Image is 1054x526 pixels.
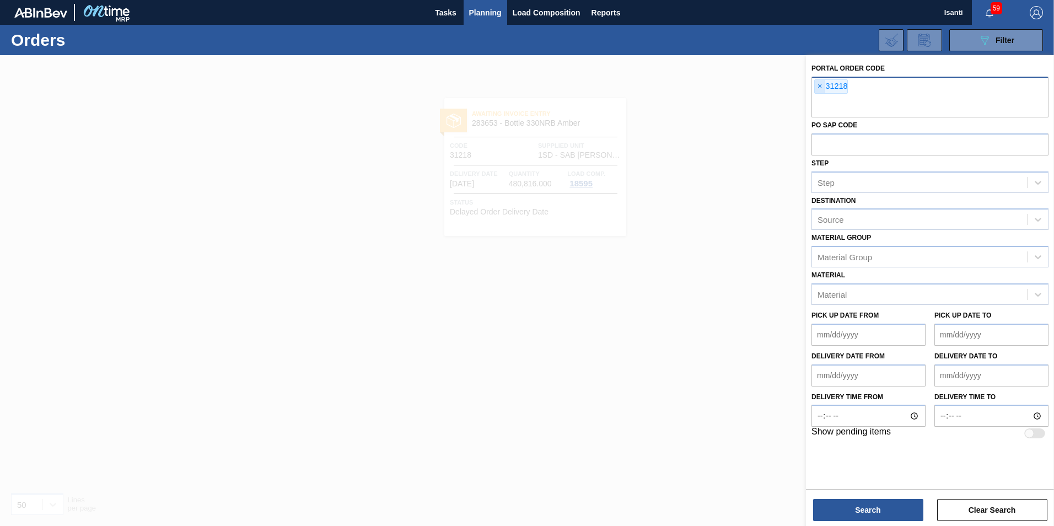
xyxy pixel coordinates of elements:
[811,197,856,205] label: Destination
[818,215,844,224] div: Source
[811,234,871,241] label: Material Group
[434,6,458,19] span: Tasks
[934,389,1048,405] label: Delivery time to
[811,121,857,129] label: PO SAP Code
[818,289,847,299] div: Material
[513,6,580,19] span: Load Composition
[934,312,991,319] label: Pick up Date to
[907,29,942,51] div: Order Review Request
[1030,6,1043,19] img: Logout
[996,36,1014,45] span: Filter
[811,65,885,72] label: Portal Order Code
[814,79,848,94] div: 31218
[879,29,904,51] div: Import Order Negotiation
[11,34,176,46] h1: Orders
[934,364,1048,387] input: mm/dd/yyyy
[591,6,621,19] span: Reports
[811,352,885,360] label: Delivery Date from
[469,6,502,19] span: Planning
[811,324,926,346] input: mm/dd/yyyy
[949,29,1043,51] button: Filter
[934,352,997,360] label: Delivery Date to
[811,271,845,279] label: Material
[972,5,1007,20] button: Notifications
[811,427,891,440] label: Show pending items
[14,8,67,18] img: TNhmsLtSVTkK8tSr43FrP2fwEKptu5GPRR3wAAAABJRU5ErkJggg==
[811,312,879,319] label: Pick up Date from
[815,80,825,93] span: ×
[818,253,872,262] div: Material Group
[818,178,835,187] div: Step
[991,2,1002,14] span: 59
[811,364,926,387] input: mm/dd/yyyy
[811,159,829,167] label: Step
[934,324,1048,346] input: mm/dd/yyyy
[811,389,926,405] label: Delivery time from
